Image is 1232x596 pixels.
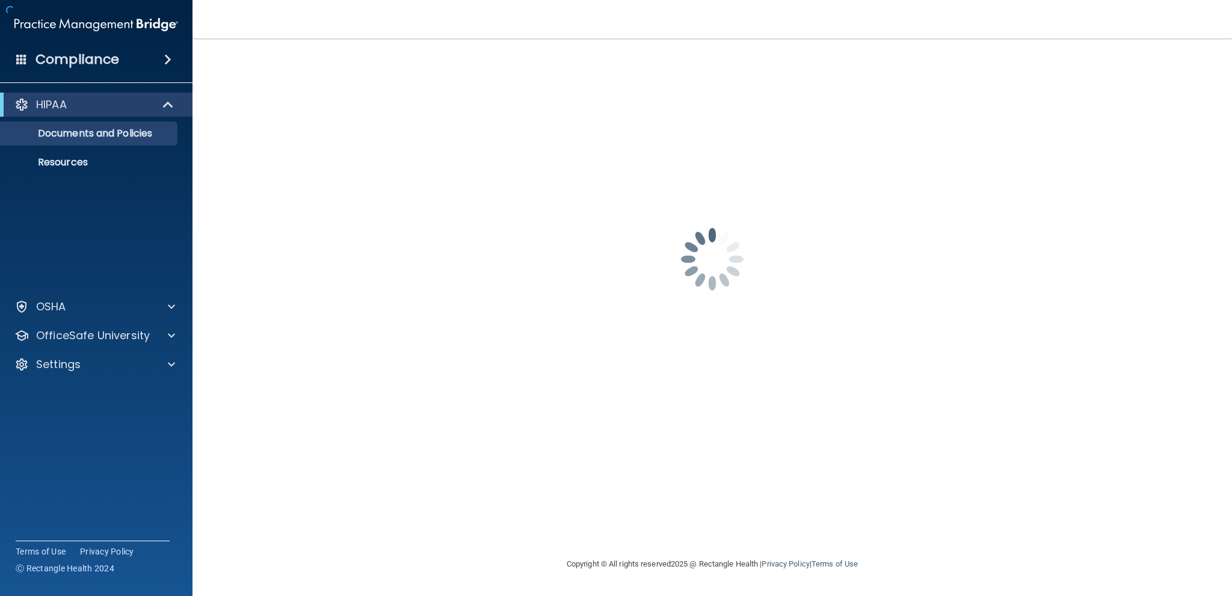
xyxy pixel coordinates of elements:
a: Terms of Use [16,545,66,558]
a: Settings [14,357,175,372]
p: HIPAA [36,97,67,112]
img: spinner.e123f6fc.gif [652,199,772,319]
span: Ⓒ Rectangle Health 2024 [16,562,114,574]
p: OSHA [36,300,66,314]
img: PMB logo [14,13,178,37]
p: OfficeSafe University [36,328,150,343]
h4: Compliance [35,51,119,68]
a: Privacy Policy [762,559,809,568]
p: Resources [8,156,172,168]
div: Copyright © All rights reserved 2025 @ Rectangle Health | | [493,545,932,583]
p: Settings [36,357,81,372]
a: OfficeSafe University [14,328,175,343]
a: OSHA [14,300,175,314]
a: HIPAA [14,97,174,112]
p: Documents and Policies [8,127,172,140]
iframe: Drift Widget Chat Controller [1024,511,1218,559]
a: Terms of Use [812,559,858,568]
a: Privacy Policy [80,545,134,558]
